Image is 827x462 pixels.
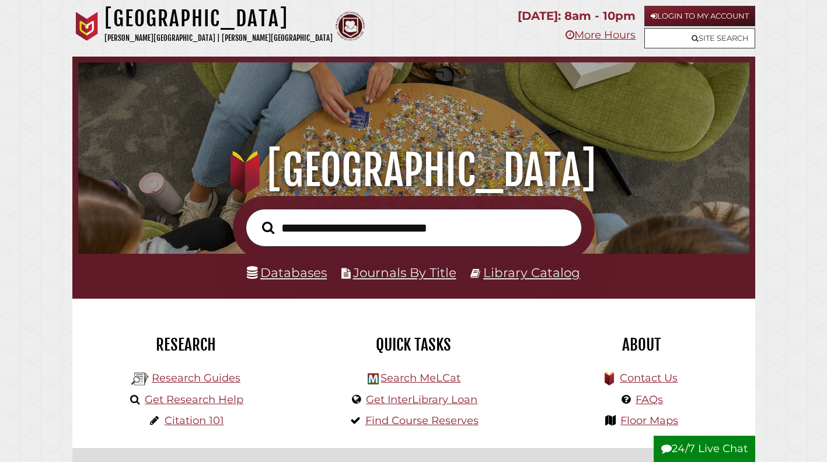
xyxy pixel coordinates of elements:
[152,372,240,384] a: Research Guides
[353,265,456,280] a: Journals By Title
[256,218,280,237] button: Search
[365,414,479,427] a: Find Course Reserves
[336,12,365,41] img: Calvin Theological Seminary
[165,414,224,427] a: Citation 101
[309,335,519,355] h2: Quick Tasks
[262,221,274,235] i: Search
[518,6,636,26] p: [DATE]: 8am - 10pm
[247,265,327,280] a: Databases
[644,6,755,26] a: Login to My Account
[381,372,460,384] a: Search MeLCat
[620,414,678,427] a: Floor Maps
[81,335,291,355] h2: Research
[90,145,737,196] h1: [GEOGRAPHIC_DATA]
[72,12,102,41] img: Calvin University
[636,393,663,406] a: FAQs
[536,335,746,355] h2: About
[566,29,636,41] a: More Hours
[644,28,755,48] a: Site Search
[368,373,379,384] img: Hekman Library Logo
[131,370,149,388] img: Hekman Library Logo
[104,32,333,45] p: [PERSON_NAME][GEOGRAPHIC_DATA] | [PERSON_NAME][GEOGRAPHIC_DATA]
[620,372,678,384] a: Contact Us
[366,393,477,406] a: Get InterLibrary Loan
[104,6,333,32] h1: [GEOGRAPHIC_DATA]
[483,265,580,280] a: Library Catalog
[145,393,243,406] a: Get Research Help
